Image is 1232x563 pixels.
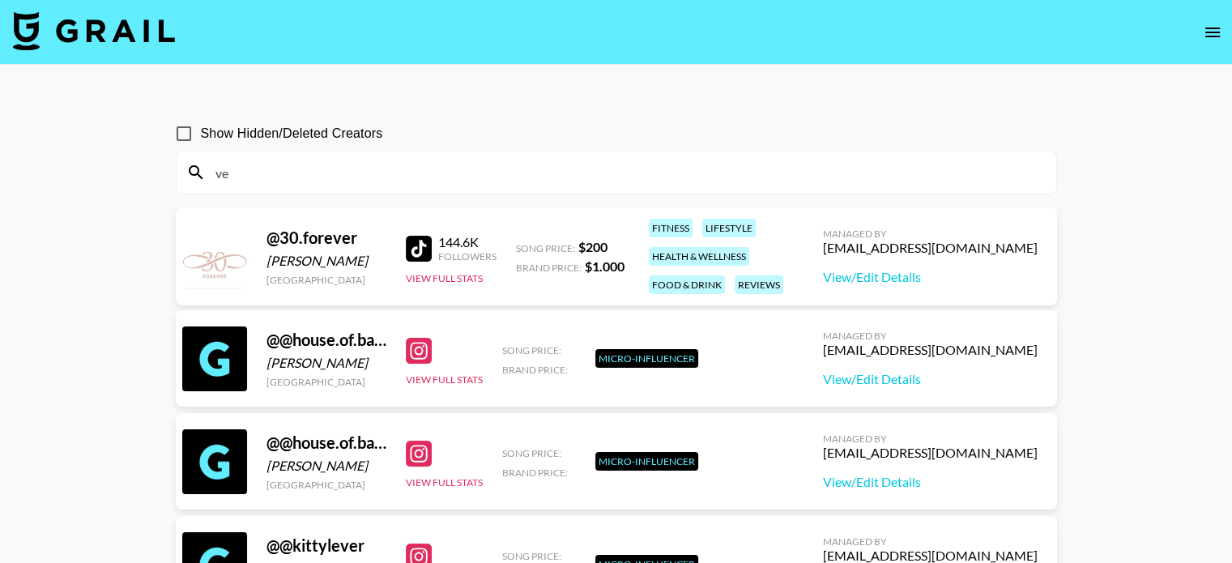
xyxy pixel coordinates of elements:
div: Micro-Influencer [595,452,698,471]
a: View/Edit Details [823,474,1038,490]
span: Brand Price: [502,364,568,376]
span: Song Price: [502,550,561,562]
div: 144.6K [438,234,497,250]
button: View Full Stats [406,272,483,284]
div: Managed By [823,228,1038,240]
div: lifestyle [702,219,756,237]
div: Managed By [823,330,1038,342]
strong: $ 200 [578,239,607,254]
div: [PERSON_NAME] [266,458,386,474]
img: Grail Talent [13,11,175,50]
a: View/Edit Details [823,269,1038,285]
div: [GEOGRAPHIC_DATA] [266,376,386,388]
div: Followers [438,250,497,262]
div: food & drink [649,275,725,294]
a: View/Edit Details [823,371,1038,387]
span: Song Price: [502,447,561,459]
div: [GEOGRAPHIC_DATA] [266,479,386,491]
div: [EMAIL_ADDRESS][DOMAIN_NAME] [823,240,1038,256]
strong: $ 1.000 [585,258,625,274]
div: [PERSON_NAME] [266,355,386,371]
span: Song Price: [516,242,575,254]
div: Managed By [823,535,1038,548]
div: @ @kittylever [266,535,386,556]
button: View Full Stats [406,373,483,386]
span: Brand Price: [502,467,568,479]
div: [GEOGRAPHIC_DATA] [266,274,386,286]
span: Show Hidden/Deleted Creators [201,124,383,143]
div: health & wellness [649,247,749,266]
div: @ @house.of.bangers @housevibesonly @housegifter @techhousemusic @houselovers @clubculture @deepa... [266,330,386,350]
div: Managed By [823,433,1038,445]
div: [EMAIL_ADDRESS][DOMAIN_NAME] [823,342,1038,358]
button: open drawer [1196,16,1229,49]
span: Brand Price: [516,262,582,274]
button: View Full Stats [406,476,483,488]
div: @ 30.forever [266,228,386,248]
div: reviews [735,275,783,294]
div: @ @house.of.bangers - @housegifter - @houselovers [266,433,386,453]
div: Micro-Influencer [595,349,698,368]
input: Search by User Name [206,160,1047,186]
div: [EMAIL_ADDRESS][DOMAIN_NAME] [823,445,1038,461]
div: [PERSON_NAME] [266,253,386,269]
span: Song Price: [502,344,561,356]
div: fitness [649,219,693,237]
